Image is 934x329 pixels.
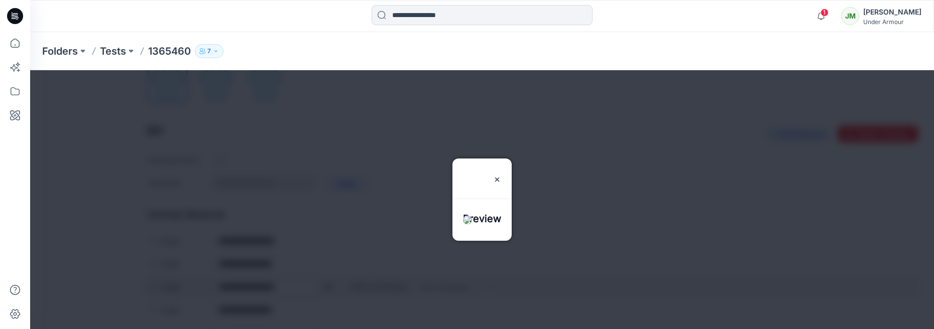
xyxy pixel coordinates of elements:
div: Under Armour [863,18,921,26]
div: JM [841,7,859,25]
a: Tests [100,44,126,58]
iframe: edit-style [30,70,934,329]
button: 7 [195,44,223,58]
span: 1 [821,9,829,17]
a: Folders [42,44,78,58]
img: close.svg [463,105,471,113]
p: 1365460 [148,44,191,58]
img: eyJhbGciOiJIUzI1NiIsImtpZCI6IjAiLCJzbHQiOiJzZXMiLCJ0eXAiOiJKV1QifQ.eyJkYXRhIjp7InR5cGUiOiJzdG9yYW... [433,145,442,154]
h3: Preview [433,88,471,128]
p: 7 [207,46,211,57]
div: [PERSON_NAME] [863,6,921,18]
